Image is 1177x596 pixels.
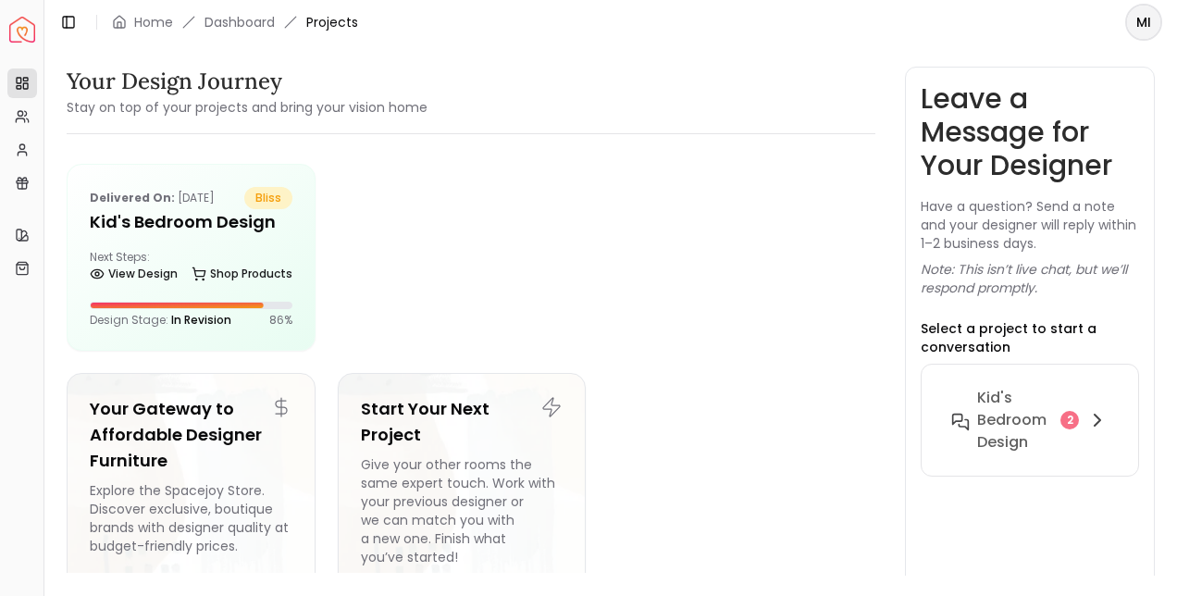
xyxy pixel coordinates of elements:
p: 86 % [269,313,292,328]
a: Shop Products [192,261,292,287]
button: MI [1125,4,1162,41]
p: Note: This isn’t live chat, but we’ll respond promptly. [921,260,1139,297]
div: 2 [1060,411,1079,429]
p: Select a project to start a conversation [921,319,1139,356]
a: Spacejoy [9,17,35,43]
span: Projects [306,13,358,31]
h5: Your Gateway to Affordable Designer Furniture [90,396,292,474]
b: Delivered on: [90,190,175,205]
button: Kid's Bedroom Design2 [936,379,1123,461]
h3: Your Design Journey [67,67,427,96]
h3: Leave a Message for Your Designer [921,82,1139,182]
a: Home [134,13,173,31]
a: View Design [90,261,178,287]
h5: Kid's Bedroom Design [90,209,292,235]
p: Have a question? Send a note and your designer will reply within 1–2 business days. [921,197,1139,253]
div: Explore the Spacejoy Store. Discover exclusive, boutique brands with designer quality at budget-f... [90,481,292,566]
span: bliss [244,187,292,209]
a: Dashboard [204,13,275,31]
img: Spacejoy Logo [9,17,35,43]
div: Give your other rooms the same expert touch. Work with your previous designer or we can match you... [361,455,564,566]
span: MI [1127,6,1160,39]
span: In Revision [171,312,231,328]
nav: breadcrumb [112,13,358,31]
h5: Start Your Next Project [361,396,564,448]
p: [DATE] [90,187,215,209]
p: Design Stage: [90,313,231,328]
h6: Kid's Bedroom Design [977,387,1053,453]
small: Stay on top of your projects and bring your vision home [67,98,427,117]
div: Next Steps: [90,250,292,287]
